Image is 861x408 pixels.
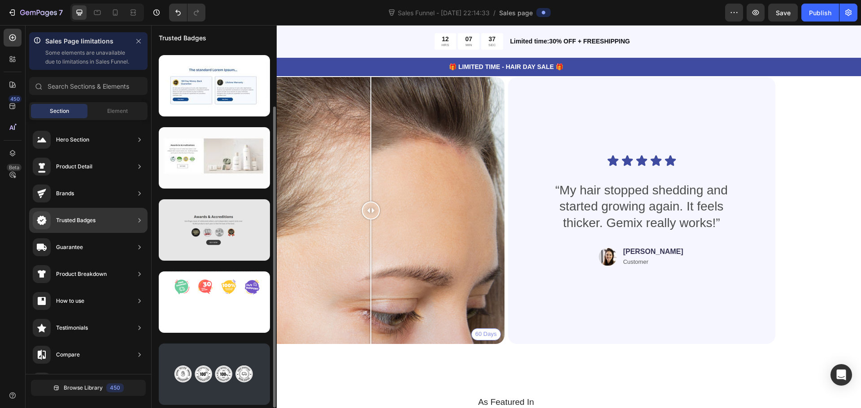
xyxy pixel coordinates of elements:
button: 7 [4,4,67,21]
div: Product Breakdown [56,270,107,279]
div: Open Intercom Messenger [831,364,852,386]
input: Search Sections & Elements [29,77,148,95]
span: Sales page [499,8,533,17]
div: Testimonials [56,323,88,332]
span: Section [50,107,69,115]
div: Brands [56,189,74,198]
div: Trusted Badges [56,216,96,225]
p: Sales Page limitations [45,36,130,47]
div: Undo/Redo [169,4,205,21]
span: Element [107,107,128,115]
p: “My hair stopped shedding and started growing again. It feels thicker. Gemix really works!” [401,157,580,206]
span: Browse Library [64,384,103,392]
span: / [493,8,496,17]
div: Hero Section [56,135,89,144]
div: Publish [809,8,831,17]
div: 450 [9,95,22,103]
button: Publish [801,4,839,21]
div: Guarantee [56,243,83,252]
button: Browse Library450 [31,380,146,396]
button: Save [768,4,798,21]
iframe: Design area [151,25,861,408]
div: Compare [56,350,80,359]
p: Some elements are unavailable due to limitations in Sales Funnel. [45,48,130,66]
div: Beta [7,164,22,171]
div: How to use [56,296,84,305]
img: gempages_581822064030122723-1063635b-4ed6-4a93-bcfe-092631dac753.png [448,221,465,242]
span: Sales Funnel - [DATE] 22:14:33 [396,8,491,17]
p: 7 [59,7,63,18]
div: Product Detail [56,162,92,171]
h2: As Featured In [7,371,703,384]
p: [PERSON_NAME] [472,222,532,232]
div: 450 [106,383,124,392]
p: Customer [472,233,532,241]
div: 60 Days [320,303,350,315]
span: Save [776,9,791,17]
